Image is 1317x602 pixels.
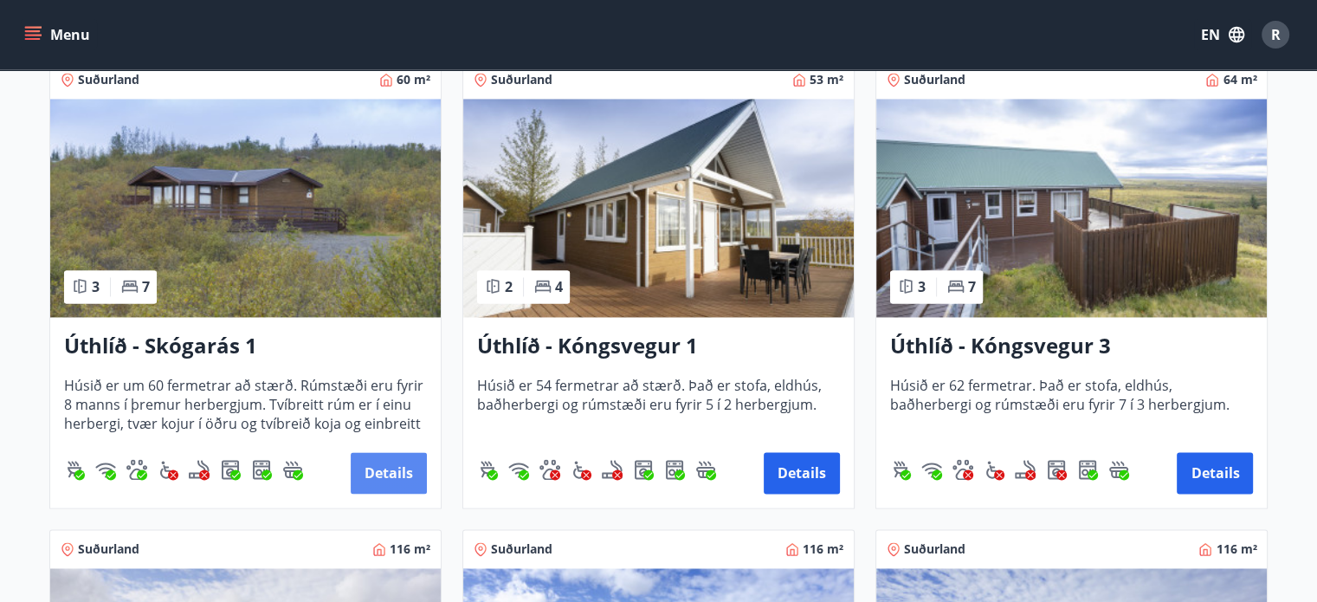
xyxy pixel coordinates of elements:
[477,331,840,362] h3: Úthlíð - Kóngsvegur 1
[477,459,498,480] img: ZXjrS3QKesehq6nQAPjaRuRTI364z8ohTALB4wBr.svg
[220,459,241,480] div: Washing Machine
[695,459,716,480] img: h89QDIuHlAdpqTriuIvuEWkTH976fOgBEOOeu1mi.svg
[952,459,973,480] div: Pets
[810,71,843,88] span: 53 m²
[1271,25,1281,44] span: R
[1177,452,1253,494] button: Details
[508,459,529,480] div: Wi-Fi
[95,459,116,480] img: HJRyFFsYp6qjeUYhR4dAD8CaCEsnIFYZ05miwXoh.svg
[64,376,427,433] span: Húsið er um 60 fermetrar að stærð. Rúmstæði eru fyrir 8 manns í þremur herbergjum. Tvíbreitt rúm ...
[1223,71,1256,88] span: 64 m²
[1046,459,1067,480] div: Washing Machine
[633,459,654,480] div: Washing Machine
[505,277,513,296] span: 2
[220,459,241,480] img: Dl16BY4EX9PAW649lg1C3oBuIaAsR6QVDQBO2cTm.svg
[890,331,1253,362] h3: Úthlíð - Kóngsvegur 3
[921,459,942,480] img: HJRyFFsYp6qjeUYhR4dAD8CaCEsnIFYZ05miwXoh.svg
[876,99,1267,317] img: Paella dish
[1108,459,1129,480] img: h89QDIuHlAdpqTriuIvuEWkTH976fOgBEOOeu1mi.svg
[664,459,685,480] img: 7hj2GulIrg6h11dFIpsIzg8Ak2vZaScVwTihwv8g.svg
[78,541,139,558] span: Suðurland
[92,277,100,296] span: 3
[282,459,303,480] img: h89QDIuHlAdpqTriuIvuEWkTH976fOgBEOOeu1mi.svg
[968,277,976,296] span: 7
[602,459,623,480] div: Smoking / Vape
[984,459,1004,480] div: Wheelchair
[539,459,560,480] img: pxcaIm5dSOV3FS4whs1soiYWTwFQvksT25a9J10C.svg
[189,459,210,480] div: Smoking / Vape
[1255,14,1296,55] button: R
[64,459,85,480] div: Gasgrill
[1194,19,1251,50] button: EN
[803,541,843,558] span: 116 m²
[126,459,147,480] img: pxcaIm5dSOV3FS4whs1soiYWTwFQvksT25a9J10C.svg
[1108,459,1129,480] div: Jacuzzi
[1077,459,1098,480] div: Dishwasher
[463,99,854,317] img: Paella dish
[397,71,430,88] span: 60 m²
[695,459,716,480] div: Jacuzzi
[351,452,427,494] button: Details
[602,459,623,480] img: QNIUl6Cv9L9rHgMXwuzGLuiJOj7RKqxk9mBFPqjq.svg
[491,541,552,558] span: Suðurland
[64,459,85,480] img: ZXjrS3QKesehq6nQAPjaRuRTI364z8ohTALB4wBr.svg
[1015,459,1036,480] img: QNIUl6Cv9L9rHgMXwuzGLuiJOj7RKqxk9mBFPqjq.svg
[555,277,563,296] span: 4
[477,459,498,480] div: Gasgrill
[1077,459,1098,480] img: 7hj2GulIrg6h11dFIpsIzg8Ak2vZaScVwTihwv8g.svg
[50,99,441,317] img: Paella dish
[251,459,272,480] img: 7hj2GulIrg6h11dFIpsIzg8Ak2vZaScVwTihwv8g.svg
[95,459,116,480] div: Wi-Fi
[491,71,552,88] span: Suðurland
[918,277,926,296] span: 3
[142,277,150,296] span: 7
[1216,541,1256,558] span: 116 m²
[477,376,840,433] span: Húsið er 54 fermetrar að stærð. Það er stofa, eldhús, baðherbergi og rúmstæði eru fyrir 5 í 2 her...
[952,459,973,480] img: pxcaIm5dSOV3FS4whs1soiYWTwFQvksT25a9J10C.svg
[78,71,139,88] span: Suðurland
[1015,459,1036,480] div: Smoking / Vape
[571,459,591,480] div: Wheelchair
[539,459,560,480] div: Pets
[764,452,840,494] button: Details
[21,19,97,50] button: menu
[251,459,272,480] div: Dishwasher
[571,459,591,480] img: 8IYIKVZQyRlUC6HQIIUSdjpPGRncJsz2RzLgWvp4.svg
[633,459,654,480] img: Dl16BY4EX9PAW649lg1C3oBuIaAsR6QVDQBO2cTm.svg
[508,459,529,480] img: HJRyFFsYp6qjeUYhR4dAD8CaCEsnIFYZ05miwXoh.svg
[921,459,942,480] div: Wi-Fi
[126,459,147,480] div: Pets
[158,459,178,480] div: Wheelchair
[64,331,427,362] h3: Úthlíð - Skógarás 1
[904,71,965,88] span: Suðurland
[158,459,178,480] img: 8IYIKVZQyRlUC6HQIIUSdjpPGRncJsz2RzLgWvp4.svg
[1046,459,1067,480] img: Dl16BY4EX9PAW649lg1C3oBuIaAsR6QVDQBO2cTm.svg
[664,459,685,480] div: Dishwasher
[984,459,1004,480] img: 8IYIKVZQyRlUC6HQIIUSdjpPGRncJsz2RzLgWvp4.svg
[189,459,210,480] img: QNIUl6Cv9L9rHgMXwuzGLuiJOj7RKqxk9mBFPqjq.svg
[890,459,911,480] img: ZXjrS3QKesehq6nQAPjaRuRTI364z8ohTALB4wBr.svg
[890,376,1253,433] span: Húsið er 62 fermetrar. Það er stofa, eldhús, baðherbergi og rúmstæði eru fyrir 7 í 3 herbergjum.
[904,541,965,558] span: Suðurland
[390,541,430,558] span: 116 m²
[890,459,911,480] div: Gasgrill
[282,459,303,480] div: Jacuzzi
